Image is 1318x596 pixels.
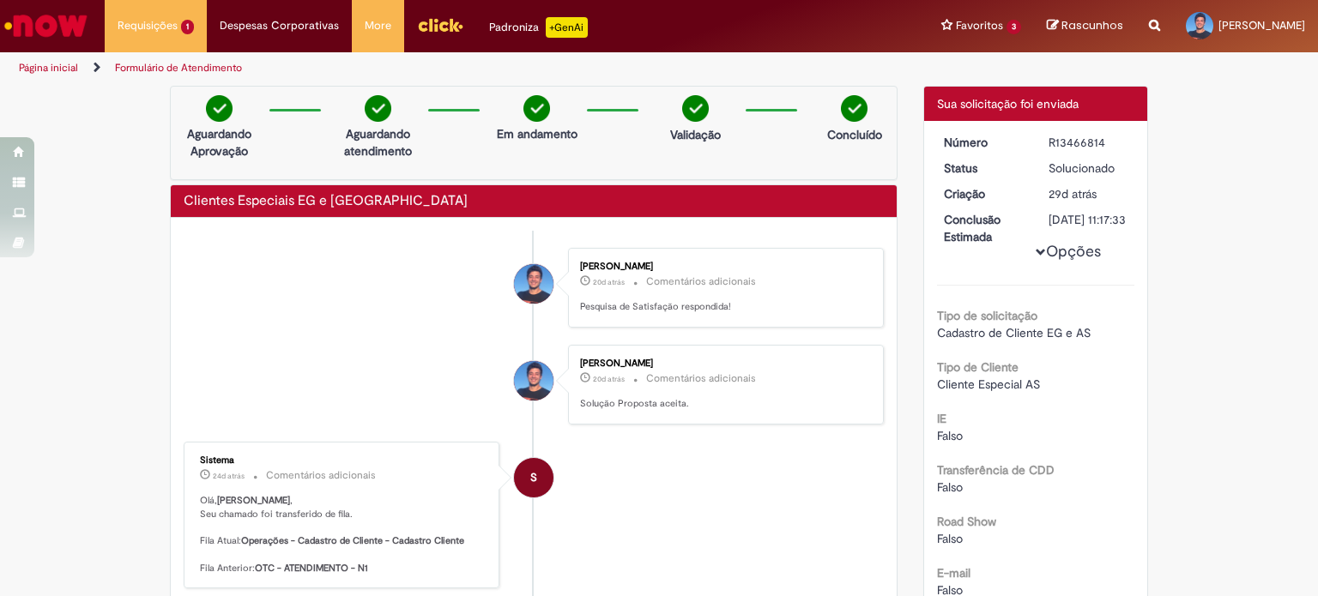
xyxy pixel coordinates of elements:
time: 05/09/2025 15:38:56 [213,471,245,481]
dt: Número [931,134,1037,151]
dt: Criação [931,185,1037,202]
time: 01/09/2025 09:56:33 [1049,186,1097,202]
img: check-circle-green.png [206,95,233,122]
dt: Status [931,160,1037,177]
time: 10/09/2025 09:59:44 [593,374,625,384]
span: 20d atrás [593,374,625,384]
dt: Conclusão Estimada [931,211,1037,245]
span: Requisições [118,17,178,34]
span: More [365,17,391,34]
p: Olá, , Seu chamado foi transferido de fila. Fila Atual: Fila Anterior: [200,494,486,575]
a: Rascunhos [1047,18,1123,34]
b: E-mail [937,565,970,581]
div: R13466814 [1049,134,1128,151]
div: Padroniza [489,17,588,38]
p: Aguardando Aprovação [178,125,261,160]
img: check-circle-green.png [365,95,391,122]
span: Falso [937,428,963,443]
p: +GenAi [546,17,588,38]
b: OTC - ATENDIMENTO - N1 [255,562,368,575]
div: [DATE] 11:17:33 [1049,211,1128,228]
span: 3 [1007,20,1021,34]
h2: Clientes Especiais EG e AS Histórico de tíquete [184,194,468,209]
div: Guilherme Lobato Baptista [514,361,553,400]
a: Página inicial [19,61,78,75]
small: Comentários adicionais [266,468,376,483]
span: [PERSON_NAME] [1218,18,1305,33]
small: Comentários adicionais [646,371,756,386]
b: Tipo de solicitação [937,308,1037,323]
b: [PERSON_NAME] [217,494,290,507]
img: ServiceNow [2,9,90,43]
b: IE [937,411,946,426]
div: [PERSON_NAME] [580,358,866,369]
img: click_logo_yellow_360x200.png [417,12,463,38]
p: Aguardando atendimento [336,125,420,160]
div: System [514,458,553,497]
a: Formulário de Atendimento [115,61,242,75]
div: Sistema [200,455,486,466]
p: Em andamento [497,125,577,142]
span: 20d atrás [593,277,625,287]
time: 10/09/2025 10:02:35 [593,277,625,287]
span: 1 [181,20,194,34]
b: Transferência de CDD [937,462,1055,478]
span: S [530,457,537,498]
span: Falso [937,531,963,546]
ul: Trilhas de página [13,52,866,84]
div: [PERSON_NAME] [580,262,866,272]
span: Sua solicitação foi enviada [937,96,1079,111]
span: Cliente Especial AS [937,376,1040,392]
p: Pesquisa de Satisfação respondida! [580,300,866,314]
p: Concluído [827,126,882,143]
span: 24d atrás [213,471,245,481]
span: Cadastro de Cliente EG e AS [937,325,1091,340]
p: Solução Proposta aceita. [580,397,866,411]
span: Falso [937,479,963,495]
small: Comentários adicionais [646,274,756,289]
span: Favoritos [956,17,1003,34]
b: Tipo de Cliente [937,359,1019,375]
span: 29d atrás [1049,186,1097,202]
b: Road Show [937,514,996,529]
img: check-circle-green.png [841,95,868,122]
div: Guilherme Lobato Baptista [514,264,553,304]
div: 01/09/2025 09:56:33 [1049,185,1128,202]
b: Operações - Cadastro de Cliente - Cadastro Cliente [241,534,464,547]
img: check-circle-green.png [523,95,550,122]
div: Solucionado [1049,160,1128,177]
span: Rascunhos [1061,17,1123,33]
p: Validação [670,126,721,143]
img: check-circle-green.png [682,95,709,122]
span: Despesas Corporativas [220,17,339,34]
